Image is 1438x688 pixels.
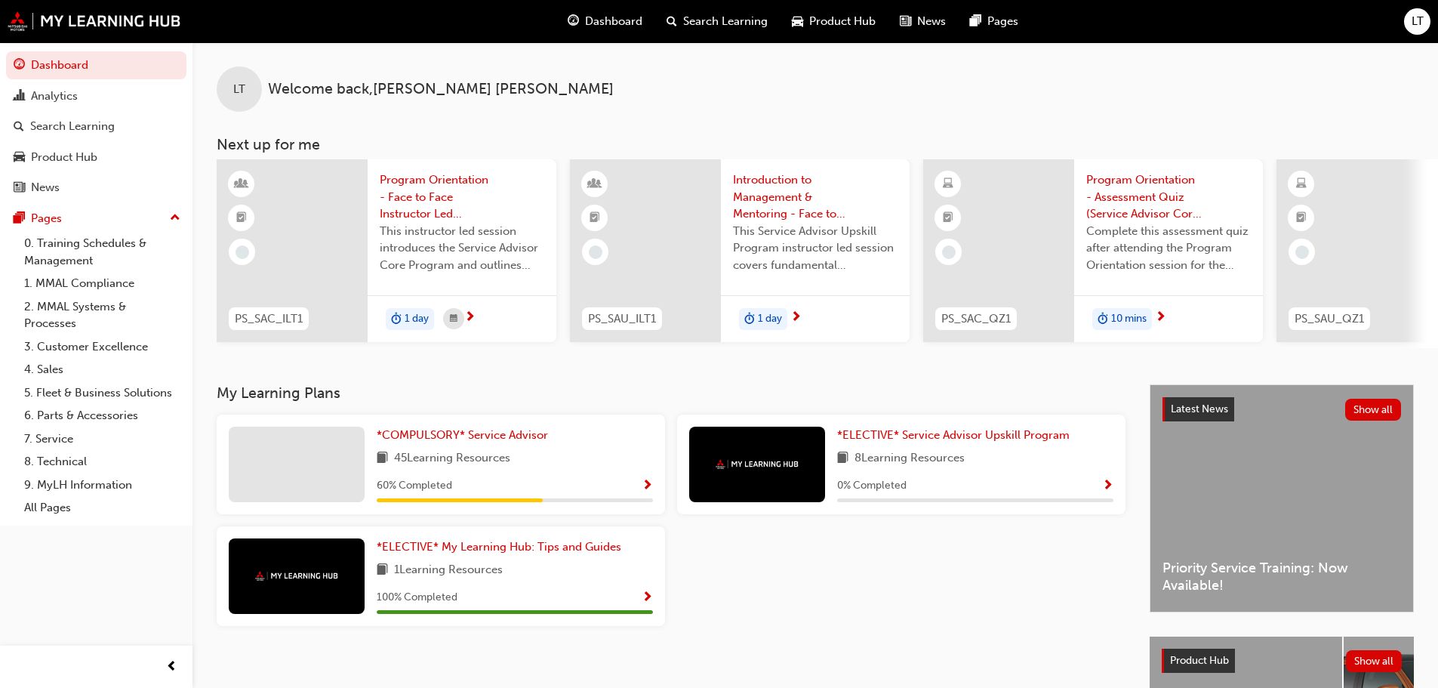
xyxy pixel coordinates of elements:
span: Search Learning [683,13,768,30]
span: This instructor led session introduces the Service Advisor Core Program and outlines what you can... [380,223,544,274]
span: Program Orientation - Assessment Quiz (Service Advisor Core Program) [1086,171,1251,223]
span: learningResourceType_INSTRUCTOR_LED-icon [590,174,600,194]
span: pages-icon [14,212,25,226]
span: PS_SAU_QZ1 [1295,310,1364,328]
span: 100 % Completed [377,589,457,606]
span: Dashboard [585,13,642,30]
span: duration-icon [1098,310,1108,329]
a: Latest NewsShow all [1162,397,1401,421]
span: next-icon [464,311,476,325]
span: *ELECTIVE* Service Advisor Upskill Program [837,428,1070,442]
span: Product Hub [1170,654,1229,667]
span: news-icon [14,181,25,195]
span: up-icon [170,208,180,228]
a: pages-iconPages [958,6,1030,37]
span: pages-icon [970,12,981,31]
h3: Next up for me [192,136,1438,153]
img: mmal [255,571,338,581]
a: PS_SAC_QZ1Program Orientation - Assessment Quiz (Service Advisor Core Program)Complete this asses... [923,159,1263,342]
span: Show Progress [642,591,653,605]
span: learningRecordVerb_NONE-icon [236,245,249,259]
div: Analytics [31,88,78,105]
span: Program Orientation - Face to Face Instructor Led Training (Service Advisor Core Program) [380,171,544,223]
div: Product Hub [31,149,97,166]
a: news-iconNews [888,6,958,37]
a: Product Hub [6,143,186,171]
a: PS_SAU_ILT1Introduction to Management & Mentoring - Face to Face Instructor Led Training (Service... [570,159,910,342]
div: Pages [31,210,62,227]
span: next-icon [790,311,802,325]
span: Latest News [1171,403,1228,415]
span: 1 Learning Resources [394,561,503,580]
a: *COMPULSORY* Service Advisor [377,427,554,444]
span: LT [233,81,245,98]
a: Analytics [6,82,186,110]
span: prev-icon [166,658,177,677]
div: News [31,179,60,196]
img: mmal [8,11,181,31]
span: 60 % Completed [377,477,452,495]
span: car-icon [792,12,803,31]
span: 10 mins [1111,310,1147,328]
button: LT [1404,8,1430,35]
a: Dashboard [6,51,186,79]
span: search-icon [667,12,677,31]
button: Show all [1345,399,1402,421]
a: Latest NewsShow allPriority Service Training: Now Available! [1150,384,1414,612]
a: 5. Fleet & Business Solutions [18,381,186,405]
a: 9. MyLH Information [18,474,186,497]
a: Search Learning [6,113,186,140]
span: chart-icon [14,90,25,103]
a: 8. Technical [18,450,186,474]
span: Show Progress [1102,480,1113,493]
a: 0. Training Schedules & Management [18,232,186,272]
span: learningRecordVerb_NONE-icon [589,245,602,259]
a: News [6,174,186,202]
h3: My Learning Plans [217,384,1125,402]
span: search-icon [14,120,24,134]
div: Search Learning [30,118,115,135]
a: *ELECTIVE* Service Advisor Upskill Program [837,427,1076,444]
span: 8 Learning Resources [854,449,965,468]
a: *ELECTIVE* My Learning Hub: Tips and Guides [377,538,627,556]
span: This Service Advisor Upskill Program instructor led session covers fundamental management styles ... [733,223,898,274]
span: PS_SAC_ILT1 [235,310,303,328]
span: guage-icon [568,12,579,31]
span: learningResourceType_ELEARNING-icon [943,174,953,194]
span: booktick-icon [943,208,953,228]
span: Priority Service Training: Now Available! [1162,560,1401,594]
span: Introduction to Management & Mentoring - Face to Face Instructor Led Training (Service Advisor Up... [733,171,898,223]
a: 1. MMAL Compliance [18,272,186,295]
span: Welcome back , [PERSON_NAME] [PERSON_NAME] [268,81,614,98]
button: Show Progress [1102,477,1113,495]
button: Show all [1346,650,1403,672]
span: booktick-icon [1296,208,1307,228]
span: 1 day [758,310,782,328]
a: car-iconProduct Hub [780,6,888,37]
span: LT [1412,13,1424,30]
span: learningRecordVerb_NONE-icon [942,245,956,259]
span: 0 % Completed [837,477,907,495]
a: All Pages [18,496,186,520]
span: Show Progress [642,480,653,493]
a: 6. Parts & Accessories [18,404,186,427]
span: next-icon [1155,311,1166,325]
span: booktick-icon [590,208,600,228]
button: DashboardAnalyticsSearch LearningProduct HubNews [6,48,186,205]
span: learningResourceType_ELEARNING-icon [1296,174,1307,194]
a: PS_SAC_ILT1Program Orientation - Face to Face Instructor Led Training (Service Advisor Core Progr... [217,159,556,342]
button: Pages [6,205,186,233]
a: Product HubShow all [1162,649,1402,673]
span: learningRecordVerb_NONE-icon [1295,245,1309,259]
a: 4. Sales [18,358,186,381]
a: 7. Service [18,427,186,451]
span: *COMPULSORY* Service Advisor [377,428,548,442]
span: book-icon [837,449,848,468]
span: PS_SAC_QZ1 [941,310,1011,328]
span: PS_SAU_ILT1 [588,310,656,328]
span: guage-icon [14,59,25,73]
a: 3. Customer Excellence [18,335,186,359]
span: book-icon [377,561,388,580]
button: Show Progress [642,477,653,495]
